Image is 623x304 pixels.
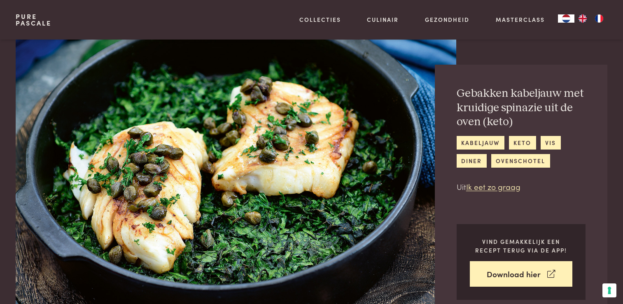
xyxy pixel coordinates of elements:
a: Collecties [299,15,341,24]
a: Gezondheid [425,15,469,24]
a: vis [541,136,561,150]
h2: Gebakken kabeljauw met kruidige spinazie uit de oven (keto) [457,87,586,129]
img: Gebakken kabeljauw met kruidige spinazie uit de oven (keto) [16,40,456,304]
p: Vind gemakkelijk een recept terug via de app! [470,237,572,254]
a: keto [509,136,536,150]
a: kabeljauw [457,136,504,150]
a: Culinair [367,15,399,24]
a: diner [457,154,487,168]
p: Uit [457,181,586,193]
ul: Language list [574,14,607,23]
a: ovenschotel [491,154,550,168]
a: FR [591,14,607,23]
a: Masterclass [496,15,545,24]
a: Download hier [470,261,572,287]
aside: Language selected: Nederlands [558,14,607,23]
div: Language [558,14,574,23]
a: NL [558,14,574,23]
button: Uw voorkeuren voor toestemming voor trackingtechnologieën [602,283,616,297]
a: PurePascale [16,13,51,26]
a: Ik eet zo graag [466,181,520,192]
a: EN [574,14,591,23]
